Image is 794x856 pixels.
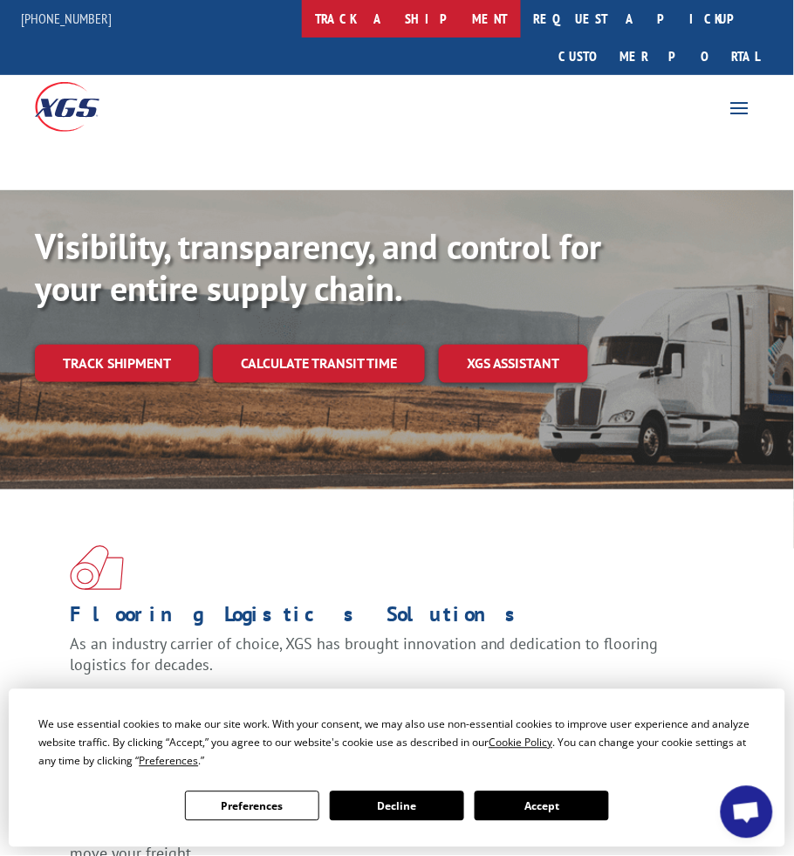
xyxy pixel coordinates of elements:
a: XGS ASSISTANT [439,345,588,382]
h1: Flooring Logistics Solutions [70,605,711,634]
a: Customer Portal [546,38,773,75]
button: Accept [475,791,609,821]
button: Preferences [185,791,319,821]
button: Decline [330,791,464,821]
div: Open chat [721,786,773,839]
span: Cookie Policy [489,736,552,750]
img: xgs-icon-total-supply-chain-intelligence-red [70,545,124,591]
a: [PHONE_NUMBER] [21,10,112,27]
div: Cookie Consent Prompt [9,689,785,847]
a: Calculate transit time [213,345,425,382]
b: Visibility, transparency, and control for your entire supply chain. [35,223,602,311]
span: As an industry carrier of choice, XGS has brought innovation and dedication to flooring logistics... [70,634,659,675]
div: We use essential cookies to make our site work. With your consent, we may also use non-essential ... [38,716,755,770]
a: Track shipment [35,345,199,381]
span: Preferences [139,754,198,769]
